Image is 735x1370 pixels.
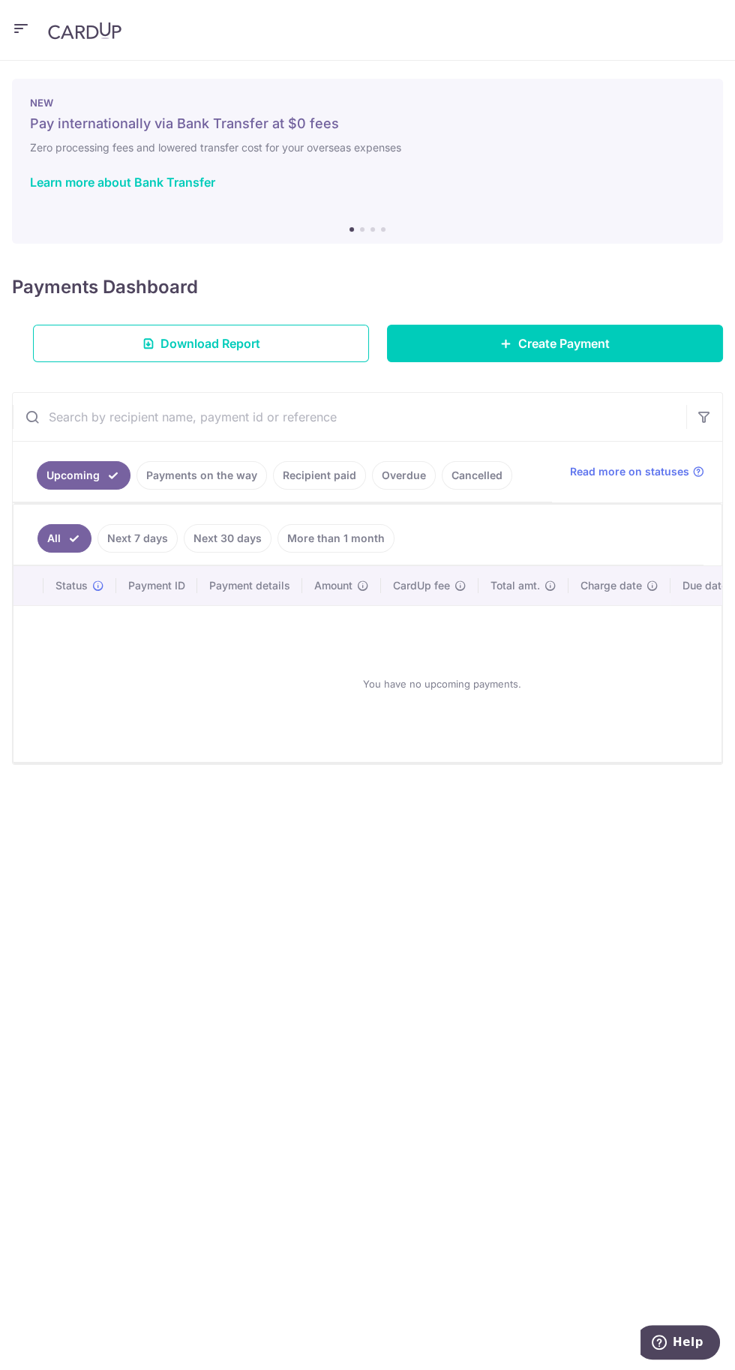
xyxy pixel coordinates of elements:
[372,461,436,490] a: Overdue
[197,566,302,605] th: Payment details
[12,274,198,301] h4: Payments Dashboard
[640,1325,720,1363] iframe: Opens a widget where you can find more information
[393,578,450,593] span: CardUp fee
[273,461,366,490] a: Recipient paid
[30,175,215,190] a: Learn more about Bank Transfer
[30,97,705,109] p: NEW
[37,461,130,490] a: Upcoming
[490,578,540,593] span: Total amt.
[518,334,610,352] span: Create Payment
[184,524,271,553] a: Next 30 days
[682,578,727,593] span: Due date
[160,334,260,352] span: Download Report
[387,325,723,362] a: Create Payment
[13,393,686,441] input: Search by recipient name, payment id or reference
[136,461,267,490] a: Payments on the way
[442,461,512,490] a: Cancelled
[55,578,88,593] span: Status
[97,524,178,553] a: Next 7 days
[277,524,394,553] a: More than 1 month
[30,115,705,133] h5: Pay internationally via Bank Transfer at $0 fees
[116,566,197,605] th: Payment ID
[48,22,121,40] img: CardUp
[33,325,369,362] a: Download Report
[37,524,91,553] a: All
[314,578,352,593] span: Amount
[570,464,689,479] span: Read more on statuses
[30,139,705,157] h6: Zero processing fees and lowered transfer cost for your overseas expenses
[570,464,704,479] a: Read more on statuses
[580,578,642,593] span: Charge date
